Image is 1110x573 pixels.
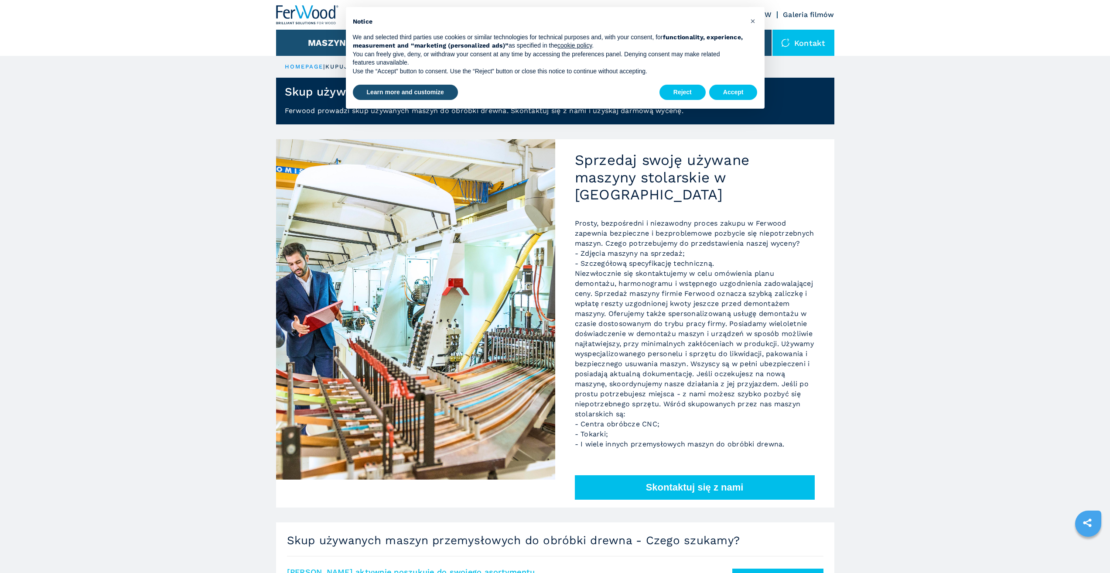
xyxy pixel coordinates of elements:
h2: Notice [353,17,744,26]
button: Skontaktuj się z nami [575,475,815,500]
p: You can freely give, deny, or withdraw your consent at any time by accessing the preferences pane... [353,50,744,67]
h3: Skup używanych maszyn przemysłowych do obróbki drewna - Czego szukamy? [287,533,823,547]
span: | [323,63,325,70]
iframe: Chat [1073,534,1103,566]
a: sharethis [1076,512,1098,534]
p: Ferwood prowadzi skup używanych maszyn do obróbki drewna. Skontaktuj się z nami i uzyskaj darmową... [276,106,834,124]
button: Maszyny [308,38,352,48]
a: HOMEPAGE [285,63,324,70]
p: Prosty, bezpośredni i niezawodny proces zakupu w Ferwood zapewnia bezpieczne i bezproblemowe pozb... [575,218,815,449]
button: Accept [709,85,758,100]
button: Close this notice [746,14,760,28]
img: Ferwood [276,5,339,24]
p: We and selected third parties use cookies or similar technologies for technical purposes and, wit... [353,33,744,50]
strong: functionality, experience, measurement and “marketing (personalized ads)” [353,34,743,49]
span: × [750,16,755,26]
button: Reject [659,85,706,100]
button: Learn more and customize [353,85,458,100]
p: kupujemy [325,63,363,71]
img: Sprzedaj swoję używane maszyny stolarskie w Ferwood [276,139,555,480]
h2: Sprzedaj swoję używane maszyny stolarskie w [GEOGRAPHIC_DATA] [575,151,815,203]
a: cookie policy [557,42,592,49]
p: Use the “Accept” button to consent. Use the “Reject” button or close this notice to continue with... [353,67,744,76]
img: Kontakt [781,38,790,47]
div: Kontakt [772,30,834,56]
h1: Skup używanych maszyn stolarskich do obróbki drewna [285,85,604,99]
a: Galeria filmów [783,10,834,19]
